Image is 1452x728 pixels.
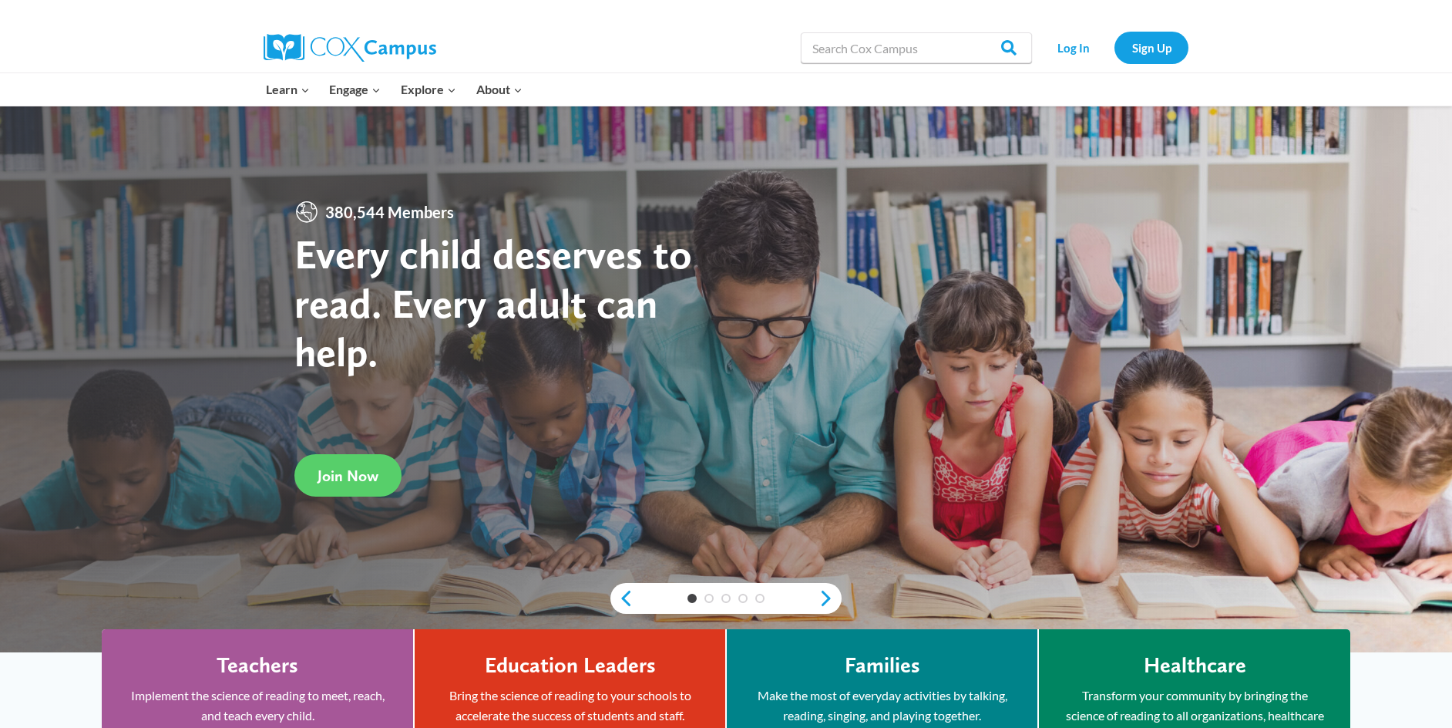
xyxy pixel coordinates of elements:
[1144,652,1246,679] h4: Healthcare
[721,594,731,603] a: 3
[755,594,765,603] a: 5
[1114,32,1188,63] a: Sign Up
[264,34,436,62] img: Cox Campus
[610,589,634,608] a: previous
[125,686,390,725] p: Implement the science of reading to meet, reach, and teach every child.
[329,79,381,99] span: Engage
[294,229,692,376] strong: Every child deserves to read. Every adult can help.
[438,686,702,725] p: Bring the science of reading to your schools to accelerate the success of students and staff.
[1040,32,1107,63] a: Log In
[256,73,532,106] nav: Primary Navigation
[845,652,920,679] h4: Families
[750,686,1014,725] p: Make the most of everyday activities by talking, reading, singing, and playing together.
[1040,32,1188,63] nav: Secondary Navigation
[485,652,656,679] h4: Education Leaders
[266,79,310,99] span: Learn
[476,79,523,99] span: About
[801,32,1032,63] input: Search Cox Campus
[401,79,456,99] span: Explore
[217,652,298,679] h4: Teachers
[738,594,748,603] a: 4
[319,200,460,224] span: 380,544 Members
[818,589,842,608] a: next
[294,454,402,497] a: Join Now
[704,594,714,603] a: 2
[610,583,842,614] div: content slider buttons
[318,467,378,485] span: Join Now
[687,594,697,603] a: 1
